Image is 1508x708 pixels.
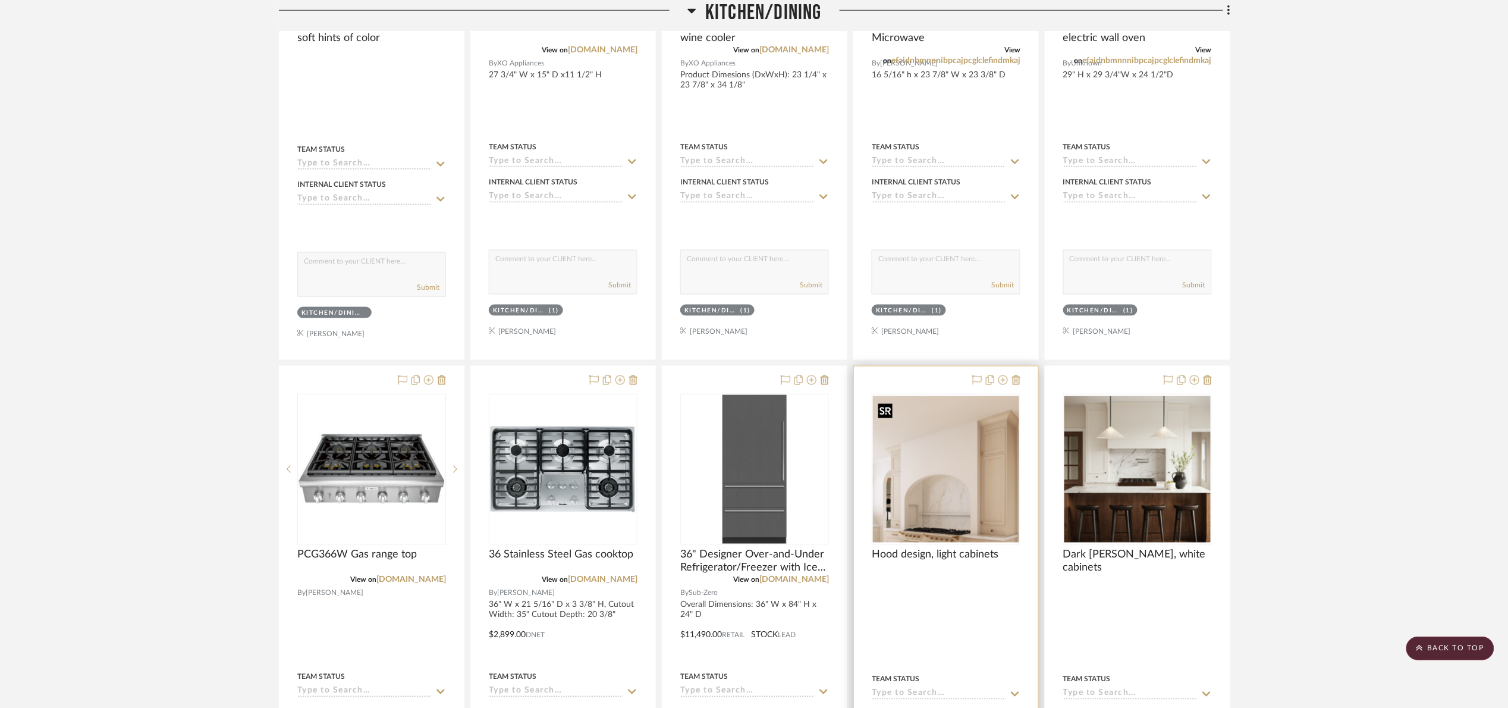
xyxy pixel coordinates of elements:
[680,687,815,698] input: Type to Search…
[542,46,568,54] span: View on
[1124,306,1134,315] div: (1)
[350,577,376,584] span: View on
[489,549,633,562] span: 36 Stainless Steel Gas cooktop
[759,576,829,584] a: [DOMAIN_NAME]
[297,687,432,698] input: Type to Search…
[872,18,1020,45] span: 24 Inch MicroDrawer® Smart Microwave
[1183,280,1205,290] button: Submit
[1063,549,1212,575] span: Dark [PERSON_NAME], white cabinets
[542,577,568,584] span: View on
[880,58,938,69] span: [PERSON_NAME]
[872,177,960,187] div: Internal Client Status
[489,672,536,682] div: Team Status
[872,192,1006,203] input: Type to Search…
[876,306,929,315] div: Kitchen/Dining
[733,577,759,584] span: View on
[1064,394,1211,544] div: 0
[1063,674,1111,685] div: Team Status
[489,687,623,698] input: Type to Search…
[497,58,544,69] span: XO Appliances
[1063,689,1198,700] input: Type to Search…
[680,672,728,682] div: Team Status
[680,142,728,152] div: Team Status
[489,177,577,187] div: Internal Client Status
[298,394,445,544] div: 0
[299,434,445,504] img: PCG366W Gas range top
[1063,177,1152,187] div: Internal Client Status
[891,57,1020,65] a: efaidnbmnnnibpcajpcglclefindmkaj
[497,588,555,599] span: [PERSON_NAME]
[1075,46,1212,64] span: View on
[549,306,560,315] div: (1)
[376,576,446,584] a: [DOMAIN_NAME]
[680,156,815,168] input: Type to Search…
[741,306,751,315] div: (1)
[297,18,446,45] span: Black accents, light cabinets, soft hints of color
[1406,637,1494,660] scroll-to-top-button: BACK TO TOP
[297,194,432,205] input: Type to Search…
[297,179,386,190] div: Internal Client Status
[301,309,365,318] div: Kitchen/Dining
[872,394,1020,544] div: 0
[722,395,787,544] img: 36" Designer Over-and-Under Refrigerator/Freezer with Ice Maker - Panel Ready
[689,58,736,69] span: XO Appliances
[1063,142,1111,152] div: Team Status
[493,306,546,315] div: Kitchen/Dining
[681,394,828,544] div: 0
[306,588,363,599] span: [PERSON_NAME]
[489,142,536,152] div: Team Status
[680,192,815,203] input: Type to Search…
[689,588,718,599] span: Sub-Zero
[1063,192,1198,203] input: Type to Search…
[1067,306,1121,315] div: Kitchen/Dining
[680,18,829,45] span: XOU24WDZGS 24" Dual Zone wine cooler
[490,425,636,513] img: 36 Stainless Steel Gas cooktop
[991,280,1014,290] button: Submit
[872,674,919,685] div: Team Status
[872,142,919,152] div: Team Status
[1063,58,1072,69] span: By
[680,177,769,187] div: Internal Client Status
[417,282,439,293] button: Submit
[1083,57,1212,65] a: efaidnbmnnnibpcajpcglclefindmkaj
[932,306,942,315] div: (1)
[872,156,1006,168] input: Type to Search…
[872,549,998,562] span: Hood design, light cabinets
[684,306,738,315] div: Kitchen/Dining
[872,689,1006,700] input: Type to Search…
[759,46,829,54] a: [DOMAIN_NAME]
[883,46,1020,64] span: View on
[680,588,689,599] span: By
[680,58,689,69] span: By
[1063,156,1198,168] input: Type to Search…
[568,46,637,54] a: [DOMAIN_NAME]
[1072,58,1102,69] span: Unknown
[1064,396,1211,543] img: Dark woods, white cabinets
[489,156,623,168] input: Type to Search…
[489,192,623,203] input: Type to Search…
[873,396,1019,543] img: Hood design, light cabinets
[489,588,497,599] span: By
[297,672,345,682] div: Team Status
[297,549,417,562] span: PCG366W Gas range top
[297,144,345,155] div: Team Status
[608,280,631,290] button: Submit
[800,280,822,290] button: Submit
[680,549,829,575] span: 36" Designer Over-and-Under Refrigerator/Freezer with Ice Maker - Panel Ready
[733,46,759,54] span: View on
[297,159,432,170] input: Type to Search…
[489,58,497,69] span: By
[1063,18,1212,45] span: 30" Single covenction smart electric wall oven
[297,588,306,599] span: By
[568,576,637,584] a: [DOMAIN_NAME]
[872,58,880,69] span: By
